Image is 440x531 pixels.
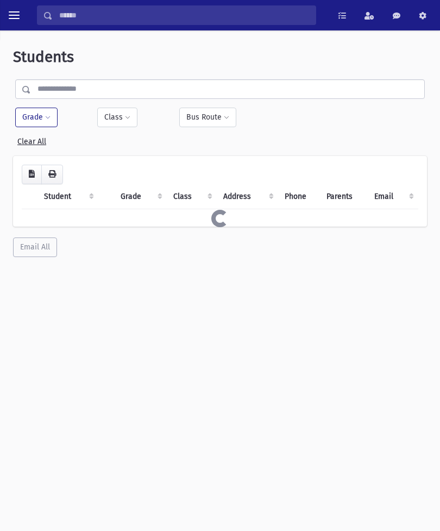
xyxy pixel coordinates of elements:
[13,238,57,257] button: Email All
[368,184,418,209] th: Email
[22,165,42,184] button: CSV
[4,5,24,25] button: toggle menu
[167,184,217,209] th: Class
[37,184,98,209] th: Student
[15,108,58,127] button: Grade
[114,184,167,209] th: Grade
[217,184,278,209] th: Address
[278,184,320,209] th: Phone
[179,108,236,127] button: Bus Route
[53,5,316,25] input: Search
[320,184,367,209] th: Parents
[41,165,63,184] button: Print
[13,48,74,66] span: Students
[97,108,137,127] button: Class
[17,133,46,146] a: Clear All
